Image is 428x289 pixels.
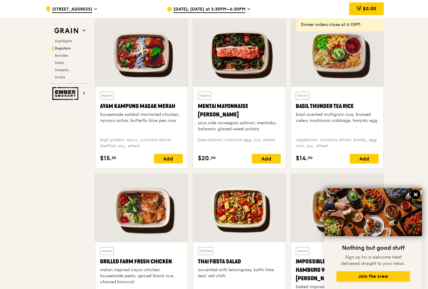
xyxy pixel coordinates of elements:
span: Desserts [55,68,69,72]
div: vegetarian, contains allium, barley, egg, nuts, soy, wheat [296,137,379,149]
div: Basil Thunder Tea Rice [296,102,379,110]
span: 00 [308,155,313,160]
span: Sides [55,61,64,65]
span: Nothing but good stuff [342,244,405,252]
span: Regulars [55,46,71,50]
span: [DATE], [DATE] at 5:30PM–6:30PM [173,6,245,13]
div: basil scented multigrain rice, braised celery mushroom cabbage, hanjuku egg [296,112,379,124]
span: 50 [112,155,116,160]
div: Warm [296,247,309,255]
span: $20. [198,154,211,163]
div: sous vide norwegian salmon, mentaiko, balsamic glazed sweet potato [198,120,281,132]
div: pescatarian, contains egg, soy, wheat [198,137,281,149]
div: Add [350,154,379,164]
img: Grain web logo [52,25,80,36]
span: $15. [100,154,112,163]
span: Highlights [55,39,72,43]
span: [STREET_ADDRESS] [52,6,92,13]
span: Bundles [55,53,68,58]
span: Drinks [55,75,65,79]
div: Add [154,154,183,164]
div: Dinner orders close at 6:15PM [301,22,379,28]
div: Add [252,154,281,164]
button: Close [411,190,420,199]
div: high protein, spicy, contains allium, shellfish, soy, wheat [100,137,183,149]
div: accented with lemongrass, kaffir lime leaf, red chilli [198,267,281,279]
div: Thai Fiesta Salad [198,257,281,266]
div: housemade sambal marinated chicken, nyonya achar, butterfly blue pea rice [100,112,183,124]
div: Warm [100,247,114,255]
span: $0.00 [363,6,376,11]
span: Sign up for a welcome treat delivered straight to your inbox. [341,255,405,266]
div: Warm [296,92,309,100]
div: indian inspired cajun chicken, housemade pesto, spiced black rice, charred broccoli [100,267,183,285]
div: Mentai Mayonnaise [PERSON_NAME] [198,102,281,119]
div: Warm [198,92,211,100]
button: Join the crew [336,271,410,282]
div: Impossible Ground Beef Hamburg with Japanese [PERSON_NAME] [296,257,379,283]
div: Ayam Kampung Masak Merah [100,102,183,110]
div: Chilled [198,247,213,255]
img: Ember Smokery web logo [52,87,80,100]
div: Grilled Farm Fresh Chicken [100,257,183,266]
span: 00 [211,155,216,160]
span: $14. [296,154,308,163]
img: DSC07876-Edit02-Large.jpeg [324,188,422,236]
div: Warm [100,92,114,100]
